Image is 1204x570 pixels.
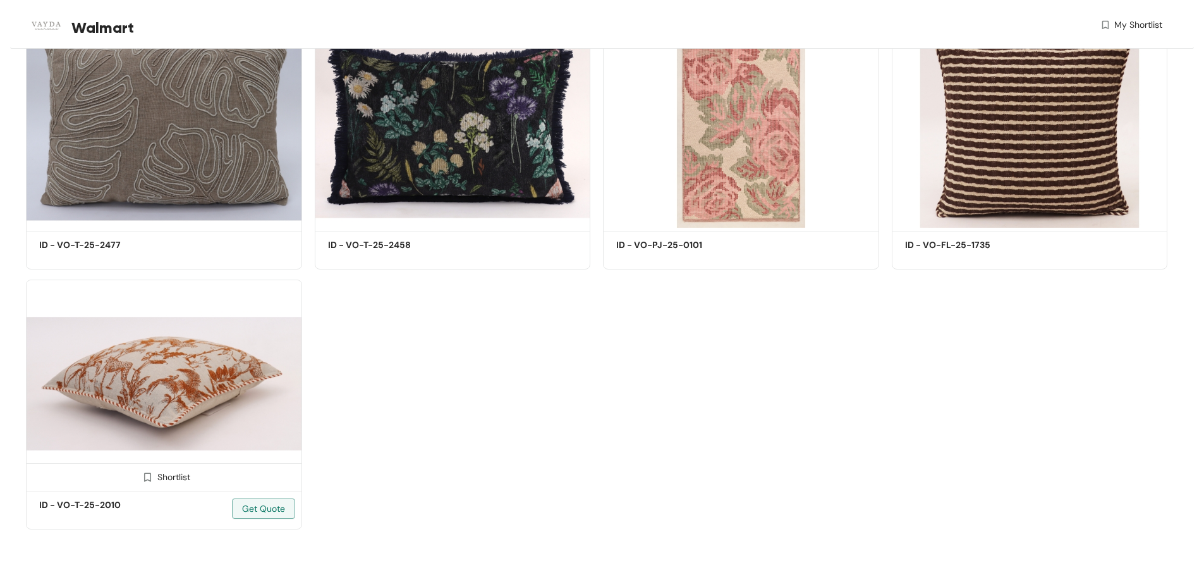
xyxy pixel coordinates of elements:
[1114,18,1162,32] span: My Shortlist
[26,19,302,228] img: 984658a7-70d5-456d-b036-9c5881fb6dcc
[39,239,147,252] h5: ID - VO-T-25-2477
[315,19,591,228] img: 1fbf2d55-aa5c-43e9-bf9b-f9e76c5b0eee
[603,19,879,228] img: 63cac619-b188-462e-8d7f-f5799f404da4
[26,5,67,46] img: Buyer Portal
[142,471,154,483] img: Shortlist
[328,239,435,252] h5: ID - VO-T-25-2458
[137,470,190,482] div: Shortlist
[905,239,1012,252] h5: ID - VO-FL-25-1735
[1100,18,1111,32] img: wishlist
[39,499,147,512] h5: ID - VO-T-25-2010
[71,16,134,39] span: Walmart
[892,19,1168,228] img: 9f6b6b54-4e9e-4268-8cbf-eb1165328be0
[616,239,724,252] h5: ID - VO-PJ-25-0101
[232,499,295,519] button: Get Quote
[242,502,285,516] span: Get Quote
[26,280,302,488] img: b75da059-1458-45c7-a02b-50cb00caae48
